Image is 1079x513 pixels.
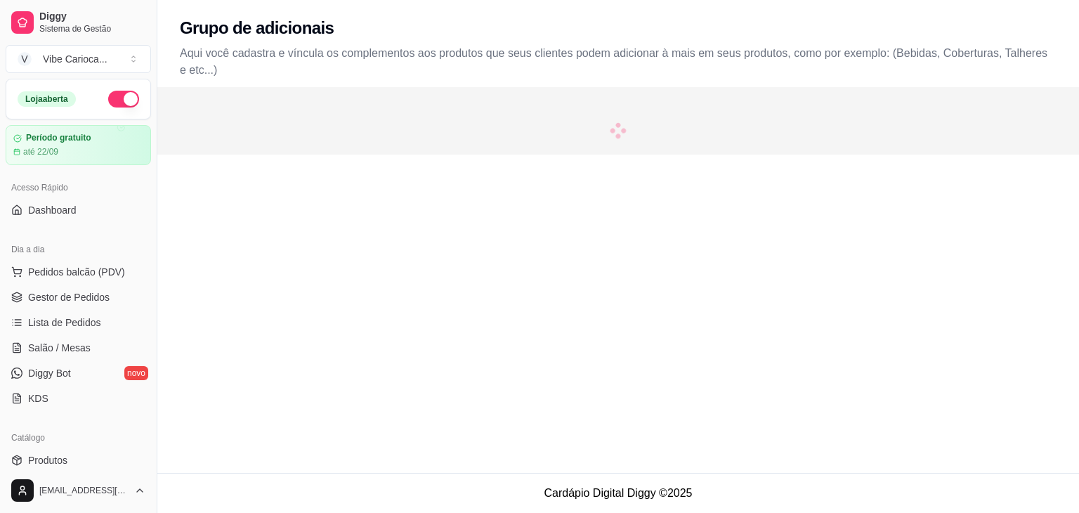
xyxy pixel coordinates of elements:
span: Lista de Pedidos [28,316,101,330]
span: Pedidos balcão (PDV) [28,265,125,279]
div: Acesso Rápido [6,176,151,199]
span: Dashboard [28,203,77,217]
a: DiggySistema de Gestão [6,6,151,39]
a: KDS [6,387,151,410]
div: Loja aberta [18,91,76,107]
article: até 22/09 [23,146,58,157]
a: Período gratuitoaté 22/09 [6,125,151,165]
span: Gestor de Pedidos [28,290,110,304]
span: V [18,52,32,66]
a: Salão / Mesas [6,337,151,359]
p: Aqui você cadastra e víncula os complementos aos produtos que seus clientes podem adicionar à mai... [180,45,1057,79]
a: Produtos [6,449,151,472]
div: Vibe Carioca ... [43,52,107,66]
a: Dashboard [6,199,151,221]
button: Alterar Status [108,91,139,108]
span: Sistema de Gestão [39,23,145,34]
span: [EMAIL_ADDRESS][DOMAIN_NAME] [39,485,129,496]
span: Salão / Mesas [28,341,91,355]
button: Select a team [6,45,151,73]
span: Diggy Bot [28,366,71,380]
article: Período gratuito [26,133,91,143]
div: Catálogo [6,427,151,449]
span: KDS [28,391,48,405]
button: [EMAIL_ADDRESS][DOMAIN_NAME] [6,474,151,507]
button: Pedidos balcão (PDV) [6,261,151,283]
span: Produtos [28,453,67,467]
div: Dia a dia [6,238,151,261]
a: Gestor de Pedidos [6,286,151,309]
span: Diggy [39,11,145,23]
a: Lista de Pedidos [6,311,151,334]
h2: Grupo de adicionais [180,17,334,39]
footer: Cardápio Digital Diggy © 2025 [157,473,1079,513]
a: Diggy Botnovo [6,362,151,384]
